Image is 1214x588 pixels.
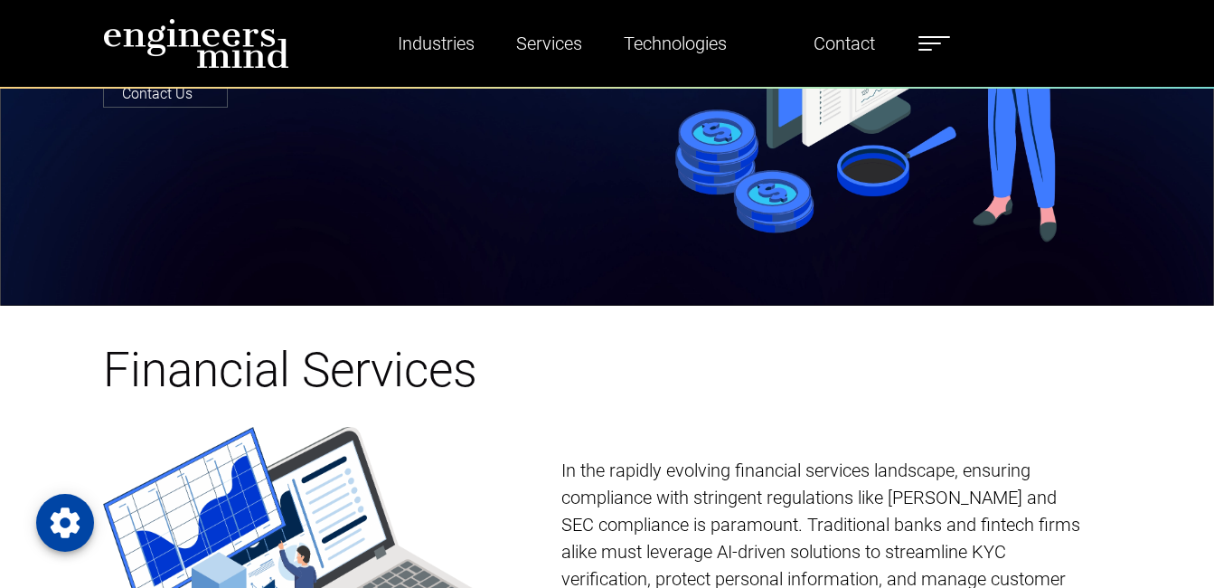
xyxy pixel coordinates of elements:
a: Contact Us [103,80,228,108]
a: Contact [806,23,882,64]
a: Industries [391,23,482,64]
h1: Financial Services [103,342,1112,400]
a: Technologies [616,23,734,64]
a: Services [509,23,589,64]
img: logo [103,18,289,69]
